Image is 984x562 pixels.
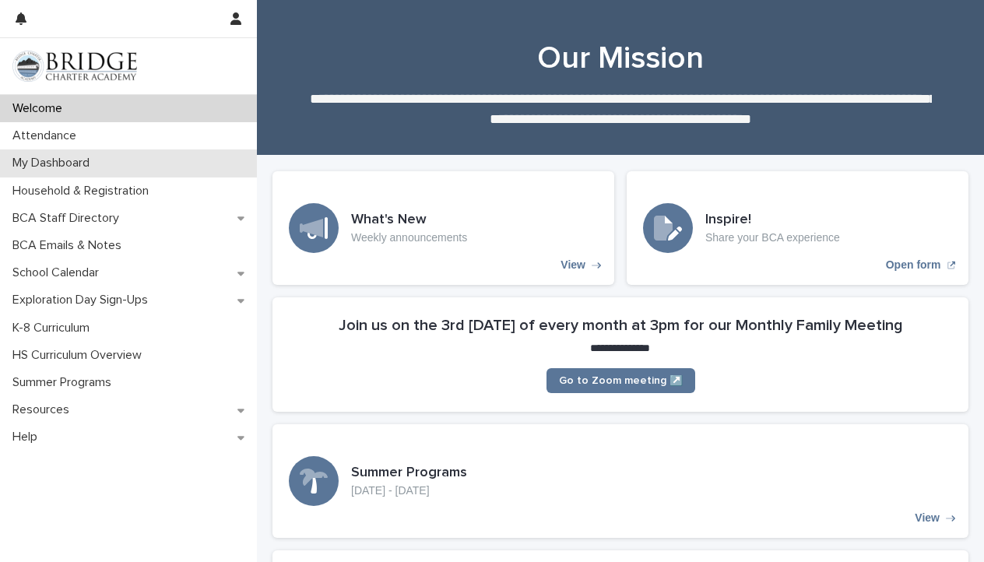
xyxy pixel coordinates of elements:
a: View [272,424,968,538]
p: My Dashboard [6,156,102,170]
p: Help [6,430,50,444]
p: View [561,258,585,272]
span: Go to Zoom meeting ↗️ [559,375,683,386]
p: BCA Emails & Notes [6,238,134,253]
p: Weekly announcements [351,231,467,244]
p: Exploration Day Sign-Ups [6,293,160,307]
p: BCA Staff Directory [6,211,132,226]
p: Attendance [6,128,89,143]
p: [DATE] - [DATE] [351,484,467,497]
p: Resources [6,402,82,417]
a: Open form [627,171,968,285]
h3: Inspire! [705,212,840,229]
p: View [915,511,940,525]
h2: Join us on the 3rd [DATE] of every month at 3pm for our Monthly Family Meeting [339,316,903,335]
p: Open form [886,258,941,272]
p: Household & Registration [6,184,161,198]
a: View [272,171,614,285]
a: Go to Zoom meeting ↗️ [546,368,695,393]
h3: What's New [351,212,467,229]
p: K-8 Curriculum [6,321,102,335]
img: V1C1m3IdTEidaUdm9Hs0 [12,51,137,82]
p: Share your BCA experience [705,231,840,244]
h1: Our Mission [272,40,968,77]
p: School Calendar [6,265,111,280]
p: Welcome [6,101,75,116]
p: HS Curriculum Overview [6,348,154,363]
h3: Summer Programs [351,465,467,482]
p: Summer Programs [6,375,124,390]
